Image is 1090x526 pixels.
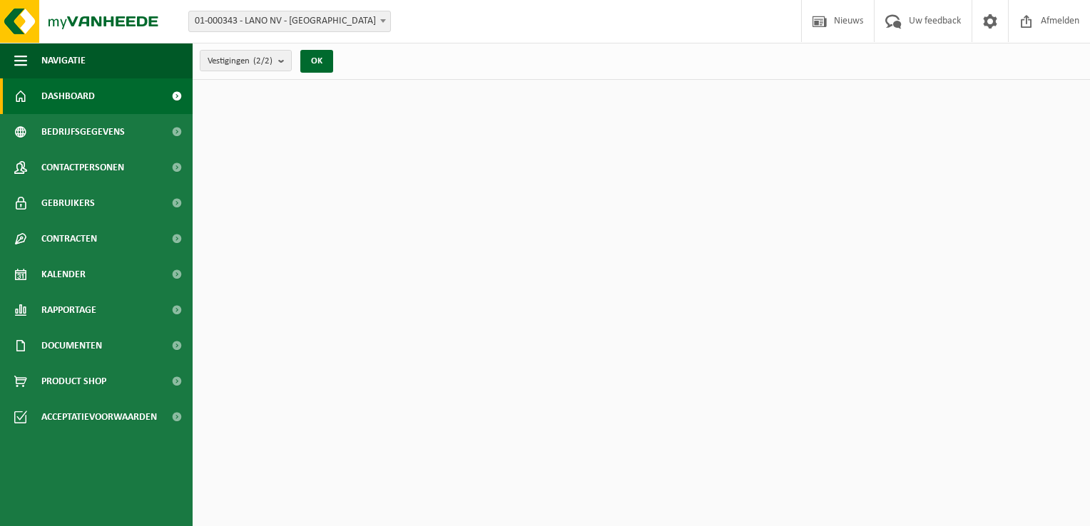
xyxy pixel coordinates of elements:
button: OK [300,50,333,73]
span: Bedrijfsgegevens [41,114,125,150]
span: Kalender [41,257,86,292]
span: Rapportage [41,292,96,328]
span: Navigatie [41,43,86,78]
span: Documenten [41,328,102,363]
span: Contracten [41,221,97,257]
span: Acceptatievoorwaarden [41,399,157,435]
span: Gebruikers [41,185,95,221]
count: (2/2) [253,56,272,66]
span: 01-000343 - LANO NV - HARELBEKE [188,11,391,32]
span: Contactpersonen [41,150,124,185]
button: Vestigingen(2/2) [200,50,292,71]
span: 01-000343 - LANO NV - HARELBEKE [189,11,390,31]
span: Dashboard [41,78,95,114]
span: Vestigingen [208,51,272,72]
span: Product Shop [41,363,106,399]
